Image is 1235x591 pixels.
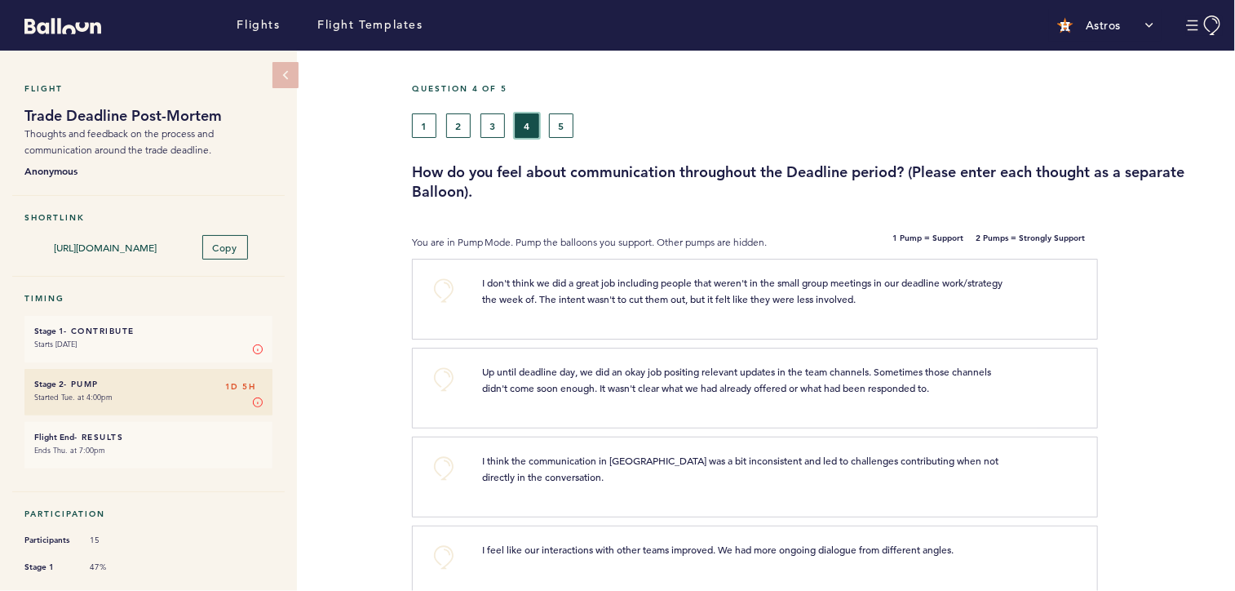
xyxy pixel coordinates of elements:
[24,83,272,94] h5: Flight
[24,509,272,519] h5: Participation
[317,16,423,34] a: Flight Templates
[34,445,105,455] time: Ends Thu. at 7:00pm
[482,454,1001,483] span: I think the communication in [GEOGRAPHIC_DATA] was a bit inconsistent and led to challenges contr...
[1186,16,1223,36] button: Manage Account
[1086,17,1121,33] p: Astros
[976,234,1086,251] b: 2 Pumps = Strongly Support
[34,326,263,336] h6: - Contribute
[482,365,994,394] span: Up until deadline day, we did an okay job positing relevant updates in the team channels. Sometim...
[24,127,214,156] span: Thoughts and feedback on the process and communication around the trade deadline.
[1049,9,1162,42] button: Astros
[213,241,237,254] span: Copy
[412,83,1223,94] h5: Question 4 of 5
[34,392,113,402] time: Started Tue. at 4:00pm
[24,559,73,575] span: Stage 1
[893,234,964,251] b: 1 Pump = Support
[412,113,436,138] button: 1
[515,113,539,138] button: 4
[482,276,1005,305] span: I don't think we did a great job including people that weren't in the small group meetings in our...
[412,234,812,251] p: You are in Pump Mode. Pump the balloons you support. Other pumps are hidden.
[24,532,73,549] span: Participants
[90,562,139,573] span: 47%
[34,339,77,349] time: Starts [DATE]
[24,212,272,223] h5: Shortlink
[90,535,139,546] span: 15
[24,18,101,34] svg: Balloon
[549,113,573,138] button: 5
[237,16,281,34] a: Flights
[34,326,64,336] small: Stage 1
[446,113,471,138] button: 2
[24,162,272,179] b: Anonymous
[412,162,1223,202] h3: How do you feel about communication throughout the Deadline period? (Please enter each thought as...
[480,113,505,138] button: 3
[225,379,256,395] span: 1D 5H
[202,235,248,260] button: Copy
[34,379,263,389] h6: - Pump
[34,432,74,442] small: Flight End
[24,106,272,126] h1: Trade Deadline Post-Mortem
[34,379,64,389] small: Stage 2
[34,432,263,442] h6: - Results
[12,16,101,33] a: Balloon
[482,543,954,556] span: I feel like our interactions with other teams improved. We had more ongoing dialogue from differe...
[24,293,272,304] h5: Timing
